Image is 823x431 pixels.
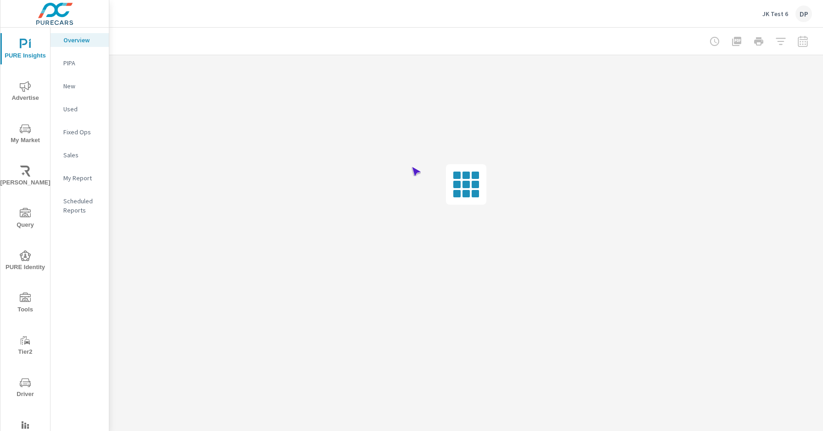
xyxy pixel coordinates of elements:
span: Advertise [3,81,47,103]
p: Sales [63,150,101,160]
span: Tier2 [3,335,47,357]
p: Used [63,104,101,114]
div: PIPA [51,56,109,70]
p: Overview [63,35,101,45]
p: PIPA [63,58,101,68]
p: Fixed Ops [63,127,101,137]
p: Scheduled Reports [63,196,101,215]
div: Scheduled Reports [51,194,109,217]
div: New [51,79,109,93]
span: Tools [3,293,47,315]
div: Used [51,102,109,116]
span: PURE Identity [3,250,47,273]
span: PURE Insights [3,39,47,61]
span: Driver [3,377,47,400]
div: Fixed Ops [51,125,109,139]
div: Sales [51,148,109,162]
span: My Market [3,123,47,146]
p: JK Test 6 [762,10,788,18]
div: DP [795,6,812,22]
span: Query [3,208,47,230]
div: My Report [51,171,109,185]
p: New [63,81,101,91]
span: [PERSON_NAME] [3,166,47,188]
div: Overview [51,33,109,47]
p: My Report [63,173,101,183]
